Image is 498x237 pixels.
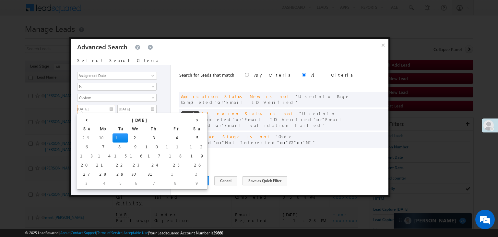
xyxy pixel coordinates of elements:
[113,170,128,179] td: 29
[113,124,128,133] th: Tu
[242,117,316,122] span: Email ID Verified
[144,170,164,179] td: 31
[78,152,94,161] td: 13
[113,133,128,143] td: 1
[94,152,113,161] td: 14
[181,94,350,105] span: UserInfo Page Completed
[201,111,265,116] span: Application Status
[188,143,206,152] td: 12
[60,231,70,235] a: About
[128,170,144,179] td: 30
[188,161,206,170] td: 26
[78,179,94,188] td: 3
[181,94,350,105] span: or
[128,152,144,161] td: 16
[221,122,326,128] span: Email validation failed
[181,94,261,99] span: Application Status New
[94,115,188,124] th: [DATE]
[164,179,188,188] td: 8
[378,39,388,51] button: ×
[77,72,157,80] input: Type to Search
[164,161,188,170] td: 25
[270,111,294,116] span: is not
[77,57,160,63] span: Select Search Criteria
[77,83,157,91] a: Is
[113,143,128,152] td: 8
[77,95,148,101] span: Custom
[286,140,297,145] span: CG
[223,99,298,105] span: Email ID Verified
[188,124,206,133] th: Sa
[94,143,113,152] td: 7
[164,143,188,152] td: 11
[179,72,234,78] span: Search for Leads that match
[128,143,144,152] td: 9
[188,179,206,188] td: 9
[181,111,346,128] span: or or or
[77,39,127,54] h3: Advanced Search
[128,133,144,143] td: 2
[246,134,270,139] span: is not
[144,152,164,161] td: 17
[78,115,94,124] th: ‹
[164,170,188,179] td: 1
[254,72,291,78] label: Any Criteria
[266,94,290,99] span: is not
[188,152,206,161] td: 19
[95,186,118,195] em: Submit
[113,161,128,170] td: 22
[144,133,164,143] td: 3
[94,179,113,188] td: 4
[128,179,144,188] td: 6
[71,231,96,235] a: Contact Support
[214,176,237,185] button: Cancel
[94,170,113,179] td: 28
[164,152,188,161] td: 18
[78,161,94,170] td: 20
[148,72,156,79] a: Show All Items
[311,72,354,78] label: All Criteria
[303,140,316,145] span: NI
[188,115,206,124] th: ›
[213,231,223,235] span: 39660
[181,111,200,117] span: and
[94,133,113,143] td: 30
[78,170,94,179] td: 27
[164,124,188,133] th: Fr
[77,84,148,90] span: Is
[144,179,164,188] td: 7
[34,34,109,43] div: Leave a message
[94,124,113,133] th: Mo
[149,231,223,235] span: Your Leadsquared Account Number is
[128,124,144,133] th: We
[144,161,164,170] td: 24
[144,143,164,152] td: 10
[94,161,113,170] td: 21
[128,161,144,170] td: 23
[78,133,94,143] td: 29
[8,60,118,181] textarea: Type your message and click 'Submit'
[113,179,128,188] td: 5
[188,133,206,143] td: 5
[113,152,128,161] td: 15
[181,134,316,145] span: or or or
[243,176,287,185] button: Save as Quick Filter
[222,140,280,145] span: Not Interested
[106,3,122,19] div: Minimize live chat window
[78,143,94,152] td: 6
[201,134,241,139] span: Lead Stage
[78,124,94,133] th: Su
[124,231,148,235] a: Acceptable Use
[77,94,157,102] a: Custom
[188,170,206,179] td: 2
[97,231,123,235] a: Terms of Service
[144,124,164,133] th: Th
[25,230,223,236] span: © 2025 LeadSquared | | | | |
[164,133,188,143] td: 4
[11,34,27,43] img: d_60004797649_company_0_60004797649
